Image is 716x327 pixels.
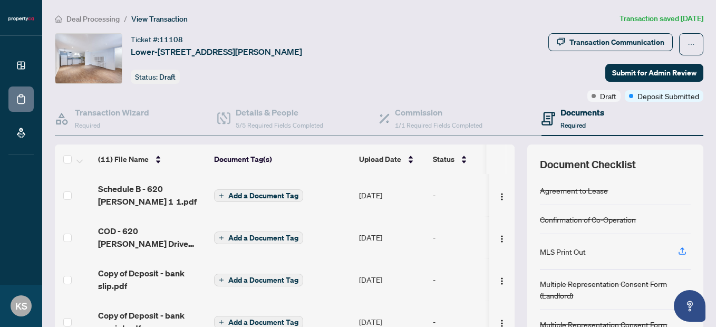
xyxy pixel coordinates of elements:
article: Transaction saved [DATE] [620,13,703,25]
span: Deal Processing [66,14,120,24]
span: View Transaction [131,14,188,24]
span: plus [219,193,224,198]
div: - [433,274,514,285]
span: 1/1 Required Fields Completed [395,121,482,129]
button: Add a Document Tag [214,189,303,202]
th: Upload Date [355,145,429,174]
button: Add a Document Tag [214,273,303,287]
button: Add a Document Tag [214,231,303,245]
button: Add a Document Tag [214,274,303,286]
div: MLS Print Out [540,246,586,257]
button: Add a Document Tag [214,232,303,244]
button: Transaction Communication [548,33,673,51]
span: plus [219,320,224,325]
th: (11) File Name [94,145,210,174]
span: Draft [159,72,176,82]
span: Required [75,121,100,129]
span: Add a Document Tag [228,192,298,199]
span: ellipsis [688,41,695,48]
td: [DATE] [355,174,429,216]
span: Copy of Deposit - bank slip.pdf [98,267,206,292]
div: Status: [131,70,180,84]
div: Transaction Communication [569,34,664,51]
span: Document Checklist [540,157,636,172]
span: Add a Document Tag [228,276,298,284]
span: (11) File Name [98,153,149,165]
div: Confirmation of Co-Operation [540,214,636,225]
button: Logo [494,271,510,288]
button: Logo [494,229,510,246]
span: plus [219,235,224,241]
span: Schedule B - 620 [PERSON_NAME] 1 1.pdf [98,182,206,208]
th: Document Tag(s) [210,145,355,174]
h4: Details & People [236,106,323,119]
button: Add a Document Tag [214,189,303,203]
h4: Documents [560,106,604,119]
button: Logo [494,187,510,204]
img: Logo [498,235,506,243]
div: Agreement to Lease [540,185,608,196]
span: Submit for Admin Review [612,64,696,81]
h4: Transaction Wizard [75,106,149,119]
span: 5/5 Required Fields Completed [236,121,323,129]
img: IMG-E12331222_1.jpg [55,34,122,83]
td: [DATE] [355,258,429,301]
span: Add a Document Tag [228,234,298,242]
img: Logo [498,193,506,201]
td: [DATE] [355,216,429,258]
div: - [433,189,514,201]
span: Required [560,121,586,129]
span: home [55,15,62,23]
span: Lower-[STREET_ADDRESS][PERSON_NAME] [131,45,302,58]
span: Deposit Submitted [637,90,699,102]
div: - [433,232,514,243]
div: Ticket #: [131,33,183,45]
span: Upload Date [359,153,401,165]
button: Submit for Admin Review [605,64,703,82]
span: Draft [600,90,616,102]
span: Add a Document Tag [228,319,298,326]
span: Status [433,153,454,165]
span: plus [219,277,224,283]
span: 11108 [159,35,183,44]
li: / [124,13,127,25]
span: COD - 620 [PERSON_NAME] Drive Lower .pdf [98,225,206,250]
button: Open asap [674,290,705,322]
th: Status [429,145,518,174]
img: logo [8,16,34,22]
h4: Commission [395,106,482,119]
div: Multiple Representation Consent Form (Landlord) [540,278,691,301]
span: KS [15,299,27,313]
img: Logo [498,277,506,285]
